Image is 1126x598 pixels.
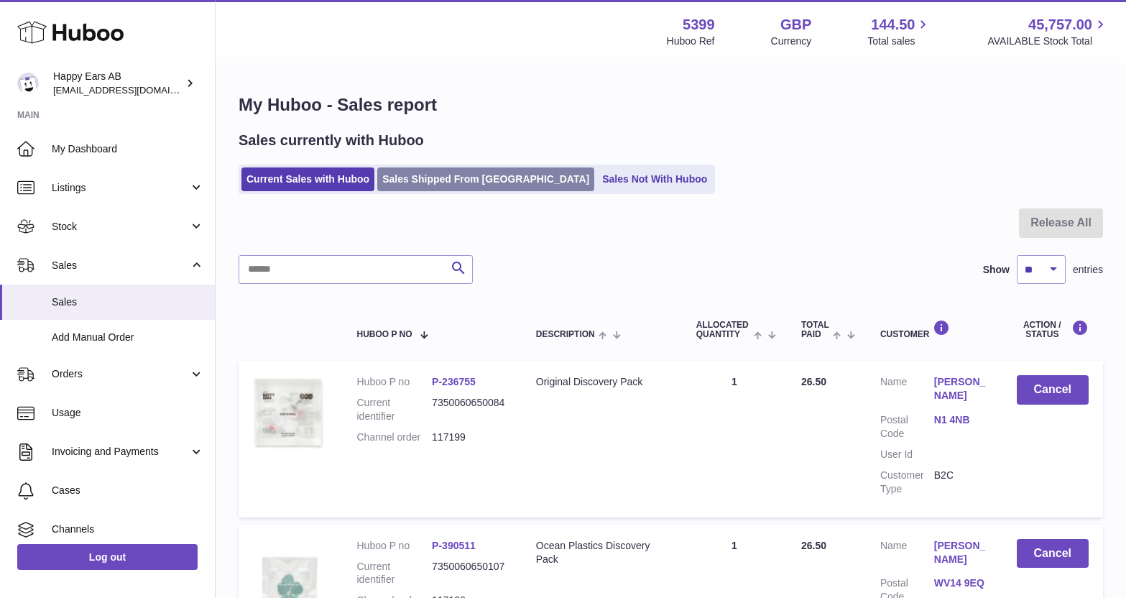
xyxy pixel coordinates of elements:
[880,448,934,461] dt: User Id
[934,469,988,496] dd: B2C
[667,34,715,48] div: Huboo Ref
[682,361,787,517] td: 1
[377,167,594,191] a: Sales Shipped From [GEOGRAPHIC_DATA]
[356,396,432,423] dt: Current identifier
[801,540,826,551] span: 26.50
[432,540,476,551] a: P-390511
[536,330,595,339] span: Description
[17,73,39,94] img: 3pl@happyearsearplugs.com
[356,330,412,339] span: Huboo P no
[536,375,668,389] div: Original Discovery Pack
[1017,539,1089,569] button: Cancel
[880,469,934,496] dt: Customer Type
[52,259,189,272] span: Sales
[934,375,988,402] a: [PERSON_NAME]
[1028,15,1092,34] span: 45,757.00
[987,34,1109,48] span: AVAILABLE Stock Total
[597,167,712,191] a: Sales Not With Huboo
[1017,375,1089,405] button: Cancel
[934,413,988,427] a: N1 4NB
[239,93,1103,116] h1: My Huboo - Sales report
[536,539,668,566] div: Ocean Plastics Discovery Pack
[52,181,189,195] span: Listings
[1073,263,1103,277] span: entries
[432,396,507,423] dd: 7350060650084
[53,70,183,97] div: Happy Ears AB
[432,560,507,587] dd: 7350060650107
[52,523,204,536] span: Channels
[356,539,432,553] dt: Huboo P no
[239,131,424,150] h2: Sales currently with Huboo
[432,431,507,444] dd: 117199
[880,375,934,406] dt: Name
[780,15,811,34] strong: GBP
[52,295,204,309] span: Sales
[53,84,211,96] span: [EMAIL_ADDRESS][DOMAIN_NAME]
[52,220,189,234] span: Stock
[867,15,931,48] a: 144.50 Total sales
[983,263,1010,277] label: Show
[683,15,715,34] strong: 5399
[52,484,204,497] span: Cases
[356,560,432,587] dt: Current identifier
[880,320,988,339] div: Customer
[987,15,1109,48] a: 45,757.00 AVAILABLE Stock Total
[880,413,934,441] dt: Postal Code
[241,167,374,191] a: Current Sales with Huboo
[356,431,432,444] dt: Channel order
[867,34,931,48] span: Total sales
[17,544,198,570] a: Log out
[52,367,189,381] span: Orders
[52,445,189,459] span: Invoicing and Payments
[52,406,204,420] span: Usage
[52,331,204,344] span: Add Manual Order
[801,376,826,387] span: 26.50
[880,539,934,570] dt: Name
[52,142,204,156] span: My Dashboard
[871,15,915,34] span: 144.50
[696,321,750,339] span: ALLOCATED Quantity
[253,375,325,448] img: 53991712582217.png
[356,375,432,389] dt: Huboo P no
[1017,320,1089,339] div: Action / Status
[934,576,988,590] a: WV14 9EQ
[432,376,476,387] a: P-236755
[801,321,829,339] span: Total paid
[771,34,812,48] div: Currency
[934,539,988,566] a: [PERSON_NAME]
